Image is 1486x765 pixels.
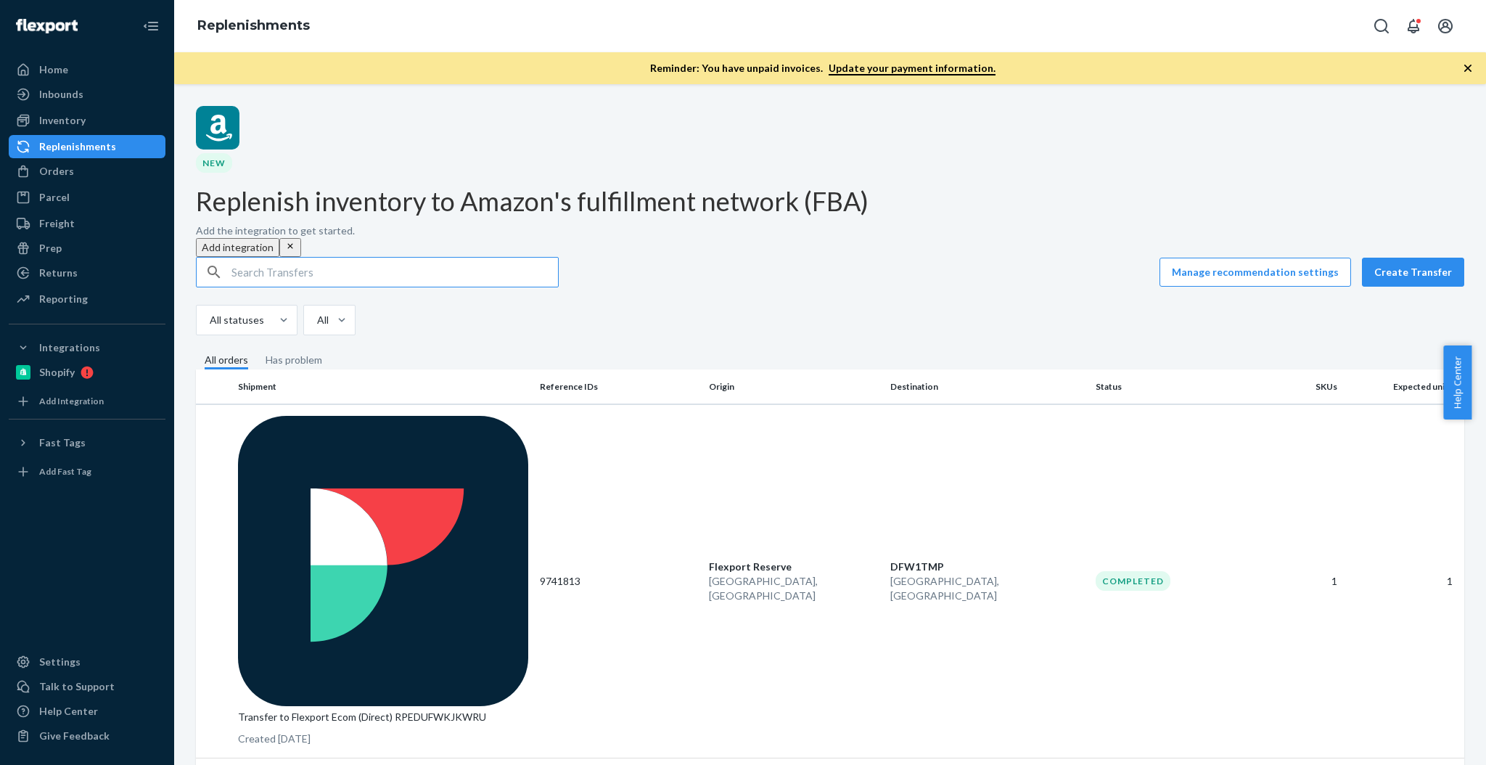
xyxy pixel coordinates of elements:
[39,365,75,380] div: Shopify
[884,369,1090,404] th: Destination
[9,700,165,723] a: Help Center
[9,83,165,106] a: Inbounds
[890,574,1084,603] p: [GEOGRAPHIC_DATA] , [GEOGRAPHIC_DATA]
[316,313,317,327] input: All Destinations
[317,313,336,327] div: All Destinations
[39,655,81,669] div: Settings
[890,560,1084,574] p: DFW1TMP
[39,340,100,355] div: Integrations
[650,61,996,75] p: Reminder: You have unpaid invoices.
[9,212,165,235] a: Freight
[9,724,165,748] button: Give Feedback
[9,109,165,132] a: Inventory
[136,12,165,41] button: Close Navigation
[279,238,301,257] button: close
[9,186,165,209] a: Parcel
[197,17,310,33] a: Replenishments
[9,675,165,698] a: Talk to Support
[1096,571,1170,591] div: Completed
[39,679,115,694] div: Talk to Support
[9,361,165,384] a: Shopify
[9,287,165,311] a: Reporting
[232,369,534,404] th: Shipment
[196,238,279,257] button: Add integration
[39,190,70,205] div: Parcel
[238,710,528,724] p: Transfer to Flexport Ecom (Direct) RPEDUFWKJKWRU
[39,266,78,280] div: Returns
[1367,12,1396,41] button: Open Search Box
[39,292,88,306] div: Reporting
[1259,404,1344,758] td: 1
[9,58,165,81] a: Home
[205,353,248,369] div: All orders
[39,164,74,179] div: Orders
[9,336,165,359] button: Integrations
[534,404,703,758] td: 9741813
[1343,369,1464,404] th: Expected units
[9,261,165,285] a: Returns
[1443,345,1471,420] button: Help Center
[829,62,996,75] a: Update your payment information.
[39,704,98,719] div: Help Center
[39,729,110,743] div: Give Feedback
[196,153,232,173] div: New
[703,369,884,404] th: Origin
[709,574,879,603] p: [GEOGRAPHIC_DATA] , [GEOGRAPHIC_DATA]
[1090,369,1259,404] th: Status
[196,224,1464,238] p: Add the integration to get started.
[1259,369,1344,404] th: SKUs
[39,435,86,450] div: Fast Tags
[39,395,104,407] div: Add Integration
[534,369,703,404] th: Reference IDs
[39,62,68,77] div: Home
[1399,12,1428,41] button: Open notifications
[238,732,528,746] p: Created [DATE]
[39,216,75,231] div: Freight
[9,460,165,483] a: Add Fast Tag
[210,313,264,327] div: All statuses
[39,139,116,154] div: Replenishments
[231,258,558,287] input: Search Transfers
[16,19,78,33] img: Flexport logo
[709,560,879,574] p: Flexport Reserve
[9,390,165,413] a: Add Integration
[39,87,83,102] div: Inbounds
[9,160,165,183] a: Orders
[9,135,165,158] a: Replenishments
[39,241,62,255] div: Prep
[196,187,1464,216] h1: Replenish inventory to Amazon's fulfillment network (FBA)
[39,465,91,478] div: Add Fast Tag
[1431,12,1460,41] button: Open account menu
[9,431,165,454] button: Fast Tags
[1343,404,1464,758] td: 1
[9,650,165,674] a: Settings
[1362,258,1464,287] button: Create Transfer
[1159,258,1351,287] button: Manage recommendation settings
[186,5,321,47] ol: breadcrumbs
[266,353,322,367] div: Has problem
[208,313,210,327] input: All statuses
[39,113,86,128] div: Inventory
[9,237,165,260] a: Prep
